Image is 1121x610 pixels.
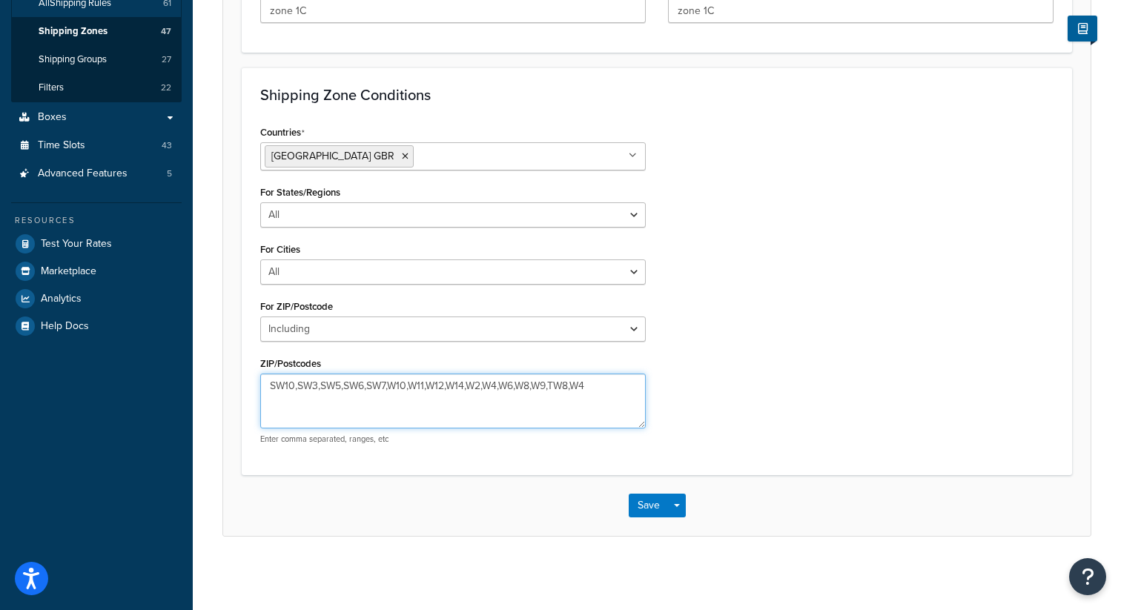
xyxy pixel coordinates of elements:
[161,82,171,94] span: 22
[41,238,112,251] span: Test Your Rates
[629,494,669,517] button: Save
[260,434,646,445] p: Enter comma separated, ranges, etc
[271,148,394,164] span: [GEOGRAPHIC_DATA] GBR
[11,132,182,159] li: Time Slots
[11,258,182,285] a: Marketplace
[11,160,182,188] li: Advanced Features
[38,139,85,152] span: Time Slots
[260,244,300,255] label: For Cities
[11,46,182,73] li: Shipping Groups
[11,214,182,227] div: Resources
[11,18,182,45] a: Shipping Zones47
[167,168,172,180] span: 5
[162,139,172,152] span: 43
[38,168,128,180] span: Advanced Features
[1069,558,1106,595] button: Open Resource Center
[39,53,107,66] span: Shipping Groups
[11,160,182,188] a: Advanced Features5
[161,25,171,38] span: 47
[11,46,182,73] a: Shipping Groups27
[41,265,96,278] span: Marketplace
[162,53,171,66] span: 27
[260,358,321,369] label: ZIP/Postcodes
[11,74,182,102] li: Filters
[11,313,182,339] a: Help Docs
[260,87,1054,103] h3: Shipping Zone Conditions
[11,132,182,159] a: Time Slots43
[1068,16,1097,42] button: Show Help Docs
[260,374,646,428] textarea: SW10,SW3,SW5,SW6,SW7,W10,W11,W12,W14,W2,W4,W6,W8,W9,TW8,W4
[11,104,182,131] a: Boxes
[260,127,305,139] label: Countries
[11,18,182,45] li: Shipping Zones
[39,25,108,38] span: Shipping Zones
[11,74,182,102] a: Filters22
[41,320,89,333] span: Help Docs
[260,187,340,198] label: For States/Regions
[38,111,67,124] span: Boxes
[11,285,182,312] a: Analytics
[39,82,64,94] span: Filters
[11,231,182,257] a: Test Your Rates
[260,301,333,312] label: For ZIP/Postcode
[41,293,82,305] span: Analytics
